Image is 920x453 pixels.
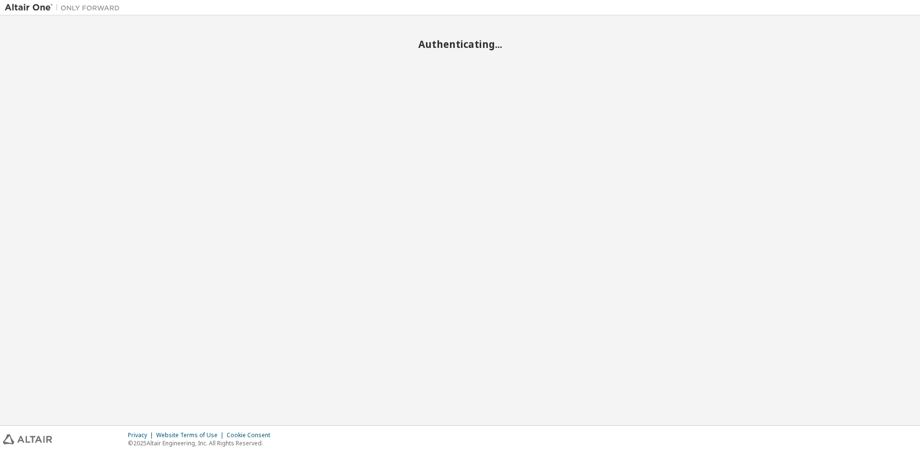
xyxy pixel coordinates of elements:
[156,431,227,439] div: Website Terms of Use
[5,3,125,12] img: Altair One
[5,38,915,50] h2: Authenticating...
[128,431,156,439] div: Privacy
[128,439,276,447] p: © 2025 Altair Engineering, Inc. All Rights Reserved.
[3,434,52,444] img: altair_logo.svg
[227,431,276,439] div: Cookie Consent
